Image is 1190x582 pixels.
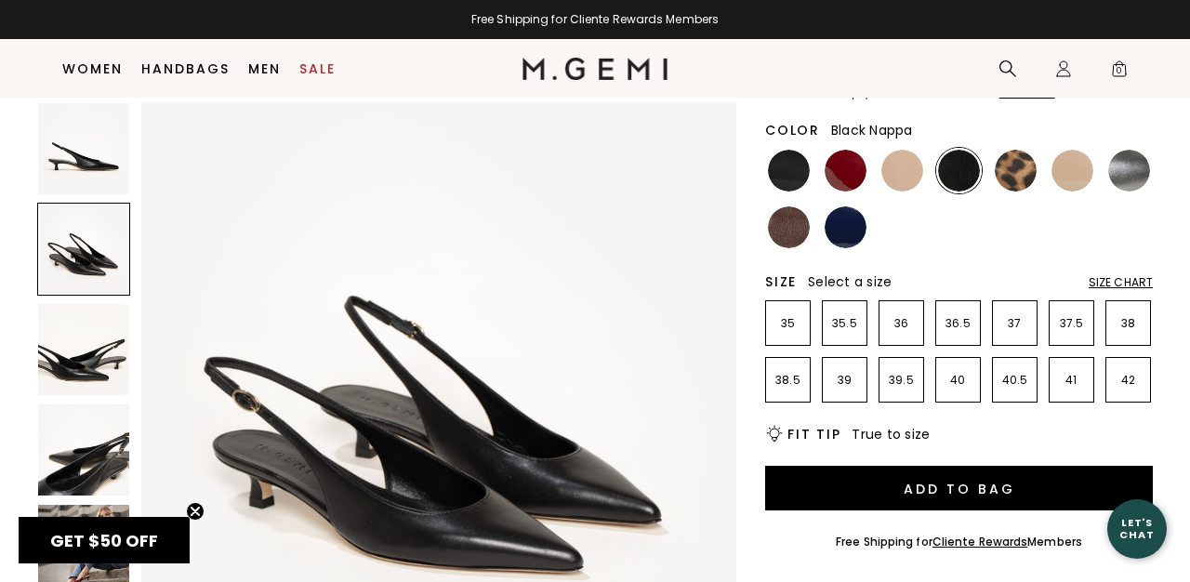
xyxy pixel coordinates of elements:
div: GET $50 OFFClose teaser [19,517,190,563]
img: The Lisinda [38,304,129,395]
span: Black Nappa [831,121,913,139]
a: Men [248,61,281,76]
p: 39.5 [879,373,923,388]
h2: Fit Tip [787,427,840,442]
span: True to size [852,425,930,443]
a: Handbags [141,61,230,76]
p: 37.5 [1050,316,1093,331]
img: Black Patent [768,150,810,192]
span: GET $50 OFF [50,529,158,552]
a: Learn more [998,88,1055,99]
button: Add to Bag [765,466,1153,510]
img: The Lisinda [38,103,129,194]
p: 36.5 [936,316,980,331]
h2: Color [765,123,820,138]
div: Free Shipping for Members [836,535,1082,549]
p: 41 [1050,373,1093,388]
button: Close teaser [186,502,205,521]
img: Leopard Print [995,150,1037,192]
a: Cliente Rewards [932,534,1028,549]
a: Women [62,61,123,76]
p: 42 [1106,373,1150,388]
p: 35.5 [823,316,866,331]
div: Size Chart [1089,275,1153,290]
h2: Size [765,274,797,289]
img: The Lisinda [38,404,129,496]
img: Chocolate Nappa [768,206,810,248]
span: Select a size [808,272,892,291]
img: Black Nappa [938,150,980,192]
p: 38 [1106,316,1150,331]
img: M.Gemi [522,58,668,80]
img: Navy Patent [825,206,866,248]
p: 40 [936,373,980,388]
img: Sand Patent [1051,150,1093,192]
img: Beige Nappa [881,150,923,192]
a: Sale [299,61,336,76]
img: Gunmetal Nappa [1108,150,1150,192]
p: 39 [823,373,866,388]
p: 40.5 [993,373,1037,388]
img: Ruby Red Patent [825,150,866,192]
p: 36 [879,316,923,331]
span: 0 [1110,63,1129,82]
p: 38.5 [766,373,810,388]
div: Let's Chat [1107,517,1167,540]
p: 37 [993,316,1037,331]
p: 35 [766,316,810,331]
